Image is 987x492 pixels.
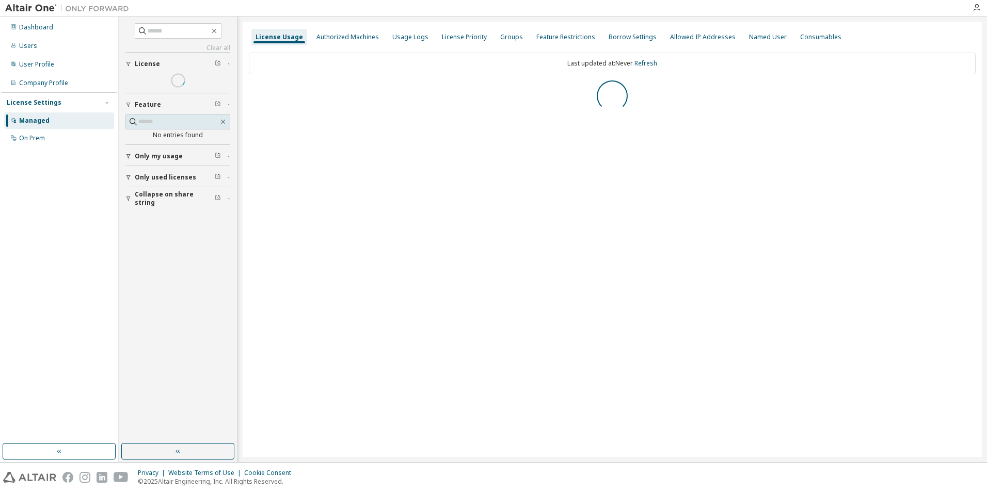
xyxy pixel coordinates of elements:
button: Collapse on share string [125,187,230,210]
div: Managed [19,117,50,125]
div: Allowed IP Addresses [670,33,736,41]
div: User Profile [19,60,54,69]
div: Usage Logs [392,33,428,41]
div: Company Profile [19,79,68,87]
div: Feature Restrictions [536,33,595,41]
a: Refresh [634,59,657,68]
div: License Priority [442,33,487,41]
div: No entries found [125,131,230,139]
span: Clear filter [215,101,221,109]
span: Clear filter [215,194,221,203]
span: Collapse on share string [135,190,215,207]
button: Feature [125,93,230,116]
button: License [125,53,230,75]
span: Feature [135,101,161,109]
img: youtube.svg [114,472,129,483]
p: © 2025 Altair Engineering, Inc. All Rights Reserved. [138,477,297,486]
div: Privacy [138,469,168,477]
div: Borrow Settings [609,33,657,41]
div: License Usage [256,33,303,41]
button: Only used licenses [125,166,230,189]
span: License [135,60,160,68]
div: Dashboard [19,23,53,31]
img: instagram.svg [79,472,90,483]
div: Authorized Machines [316,33,379,41]
div: Website Terms of Use [168,469,244,477]
a: Clear all [125,44,230,52]
span: Only used licenses [135,173,196,182]
div: Named User [749,33,787,41]
div: License Settings [7,99,61,107]
img: altair_logo.svg [3,472,56,483]
img: linkedin.svg [97,472,107,483]
span: Only my usage [135,152,183,160]
div: Cookie Consent [244,469,297,477]
img: facebook.svg [62,472,73,483]
span: Clear filter [215,152,221,160]
div: On Prem [19,134,45,142]
button: Only my usage [125,145,230,168]
div: Groups [500,33,523,41]
div: Last updated at: Never [249,53,976,74]
img: Altair One [5,3,134,13]
div: Users [19,42,37,50]
span: Clear filter [215,60,221,68]
span: Clear filter [215,173,221,182]
div: Consumables [800,33,841,41]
